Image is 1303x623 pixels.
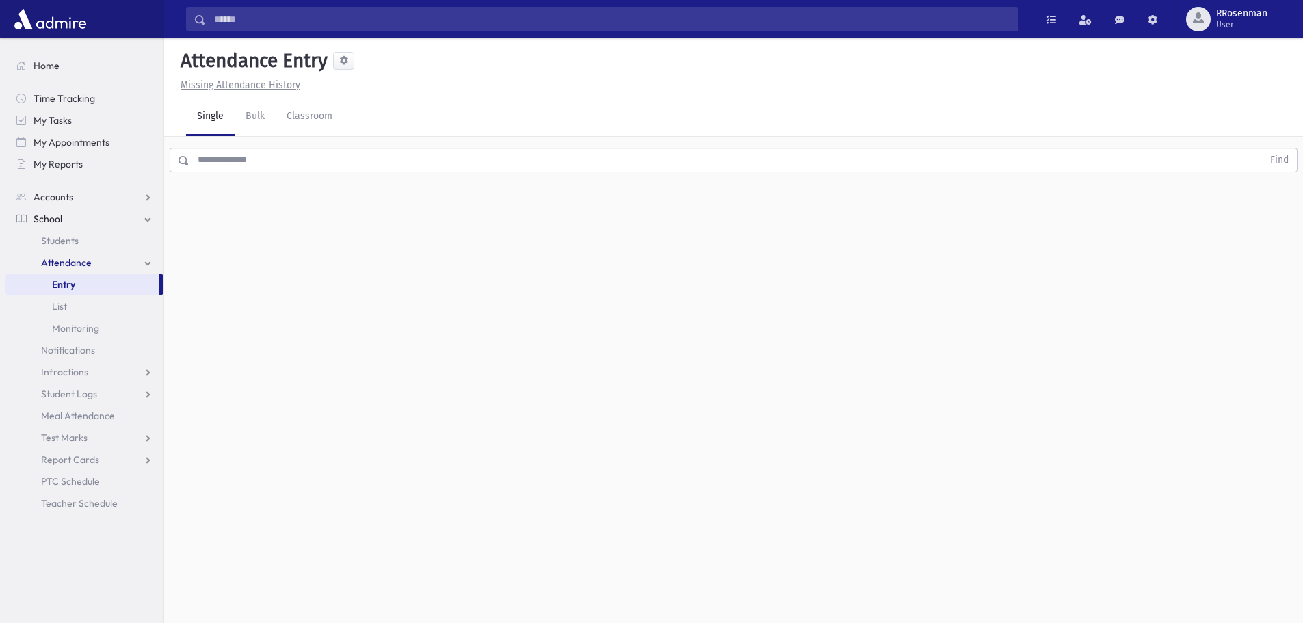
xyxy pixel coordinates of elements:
a: Missing Attendance History [175,79,300,91]
span: RRosenman [1216,8,1267,19]
a: Students [5,230,163,252]
span: Notifications [41,344,95,356]
span: My Tasks [34,114,72,127]
a: Single [186,98,235,136]
span: Meal Attendance [41,410,115,422]
u: Missing Attendance History [181,79,300,91]
a: Home [5,55,163,77]
h5: Attendance Entry [175,49,328,72]
span: Report Cards [41,453,99,466]
a: Notifications [5,339,163,361]
a: Bulk [235,98,276,136]
span: Monitoring [52,322,99,334]
span: Time Tracking [34,92,95,105]
span: List [52,300,67,313]
a: Report Cards [5,449,163,470]
a: My Appointments [5,131,163,153]
span: Infractions [41,366,88,378]
span: User [1216,19,1267,30]
a: Monitoring [5,317,163,339]
span: PTC Schedule [41,475,100,488]
span: Teacher Schedule [41,497,118,509]
span: My Appointments [34,136,109,148]
span: School [34,213,62,225]
span: Home [34,59,60,72]
a: Meal Attendance [5,405,163,427]
span: Test Marks [41,432,88,444]
a: School [5,208,163,230]
a: Classroom [276,98,343,136]
img: AdmirePro [11,5,90,33]
a: My Tasks [5,109,163,131]
span: Entry [52,278,75,291]
a: Test Marks [5,427,163,449]
a: List [5,295,163,317]
span: Accounts [34,191,73,203]
a: Time Tracking [5,88,163,109]
a: Attendance [5,252,163,274]
a: My Reports [5,153,163,175]
button: Find [1262,148,1297,172]
a: Teacher Schedule [5,492,163,514]
a: PTC Schedule [5,470,163,492]
a: Accounts [5,186,163,208]
a: Infractions [5,361,163,383]
span: Students [41,235,79,247]
a: Student Logs [5,383,163,405]
input: Search [206,7,1018,31]
span: Attendance [41,256,92,269]
span: Student Logs [41,388,97,400]
span: My Reports [34,158,83,170]
a: Entry [5,274,159,295]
